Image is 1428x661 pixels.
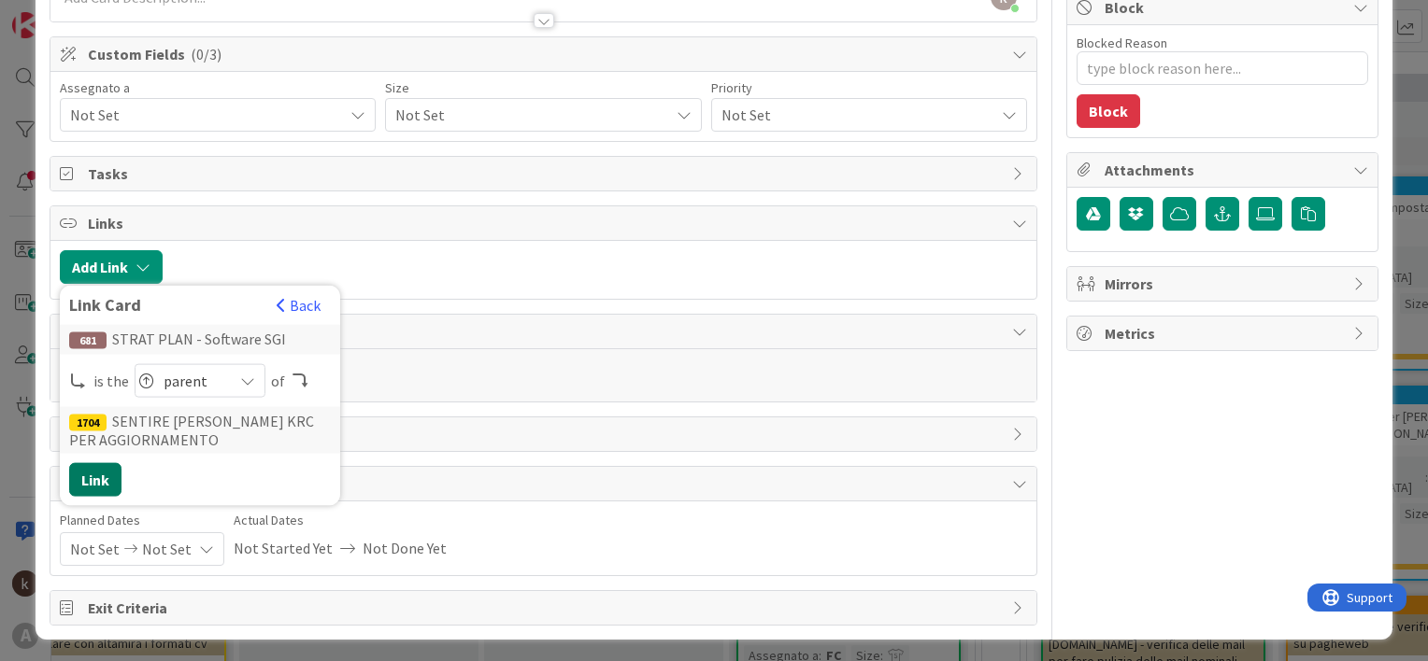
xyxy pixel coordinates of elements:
span: Attachments [1105,159,1344,181]
span: Dates [88,472,1003,495]
div: is the of [69,364,331,398]
span: Tasks [88,162,1003,185]
span: Not Done Yet [363,532,447,564]
div: 1704 [69,415,107,431]
span: Exit Criteria [88,597,1003,619]
button: Block [1077,94,1140,128]
span: Not Set [395,102,659,128]
div: Assegnato a [60,81,376,94]
span: Planned Dates [60,511,224,530]
button: Add Link [60,250,163,284]
span: Not Set [142,533,192,565]
span: Not Set [70,104,343,126]
button: Link [69,463,121,497]
span: Custom Fields [88,43,1003,65]
label: Blocked Reason [1077,35,1167,51]
div: 681 [69,332,107,349]
div: STRAT PLAN - Software SGI [60,325,340,355]
span: History [88,423,1003,445]
span: Support [39,3,85,25]
span: parent [164,368,223,394]
button: Back [276,295,321,316]
span: Links [88,212,1003,234]
div: SENTIRE [PERSON_NAME] KRC PER AGGIORNAMENTO [60,407,340,454]
span: Not Started Yet [234,532,333,564]
span: Not Set [721,102,985,128]
span: Metrics [1105,322,1344,345]
span: Actual Dates [234,511,447,530]
span: Not Set [70,533,120,565]
div: Priority [711,81,1027,94]
div: Link Card [69,295,266,316]
span: Mirrors [1105,273,1344,295]
span: ( 0/3 ) [191,45,221,63]
div: Size [385,81,701,94]
span: Comments [88,320,1003,343]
